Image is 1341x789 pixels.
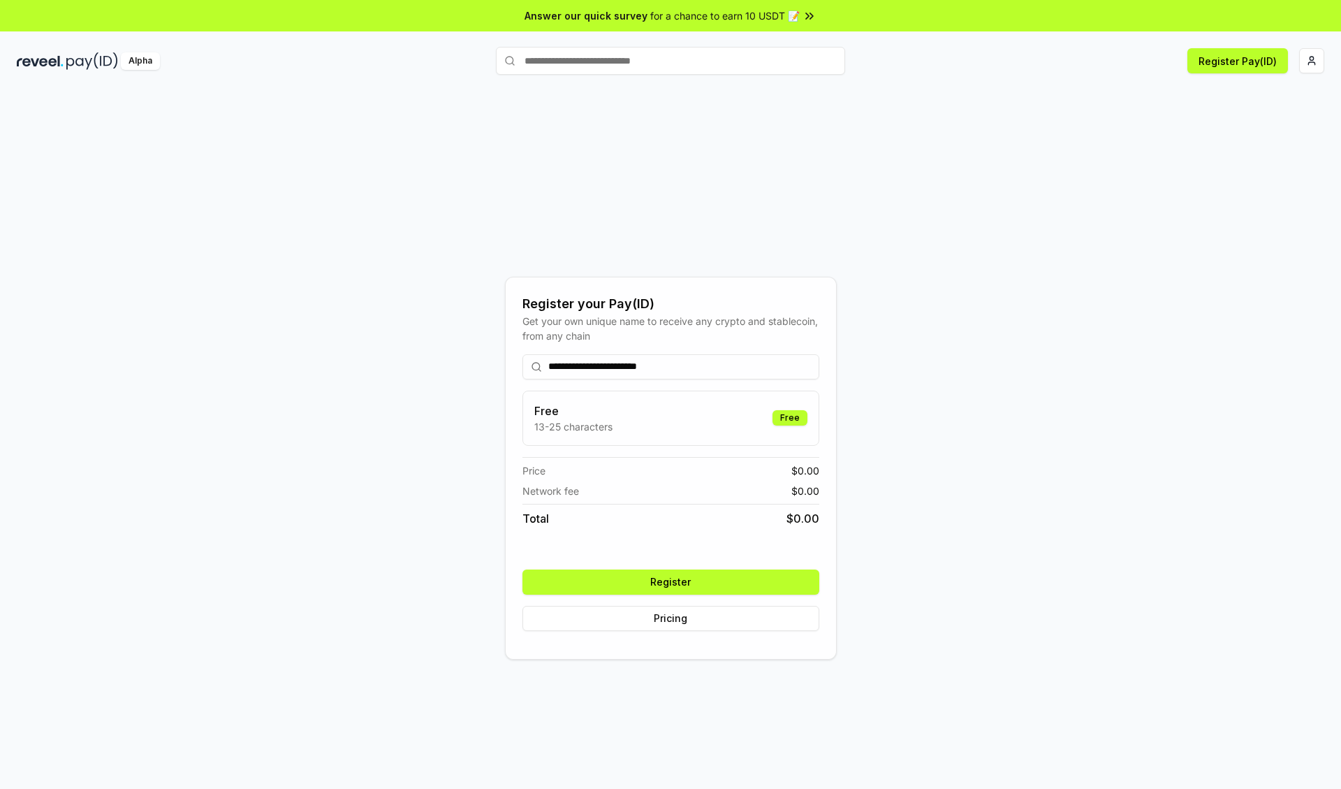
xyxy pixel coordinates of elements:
[525,8,647,23] span: Answer our quick survey
[66,52,118,70] img: pay_id
[522,510,549,527] span: Total
[791,484,819,498] span: $ 0.00
[17,52,64,70] img: reveel_dark
[522,484,579,498] span: Network fee
[650,8,800,23] span: for a chance to earn 10 USDT 📝
[534,403,613,419] h3: Free
[121,52,160,70] div: Alpha
[772,410,807,426] div: Free
[522,606,819,631] button: Pricing
[522,314,819,343] div: Get your own unique name to receive any crypto and stablecoin, from any chain
[1187,48,1288,73] button: Register Pay(ID)
[786,510,819,527] span: $ 0.00
[522,570,819,595] button: Register
[534,419,613,434] p: 13-25 characters
[791,463,819,478] span: $ 0.00
[522,294,819,314] div: Register your Pay(ID)
[522,463,545,478] span: Price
